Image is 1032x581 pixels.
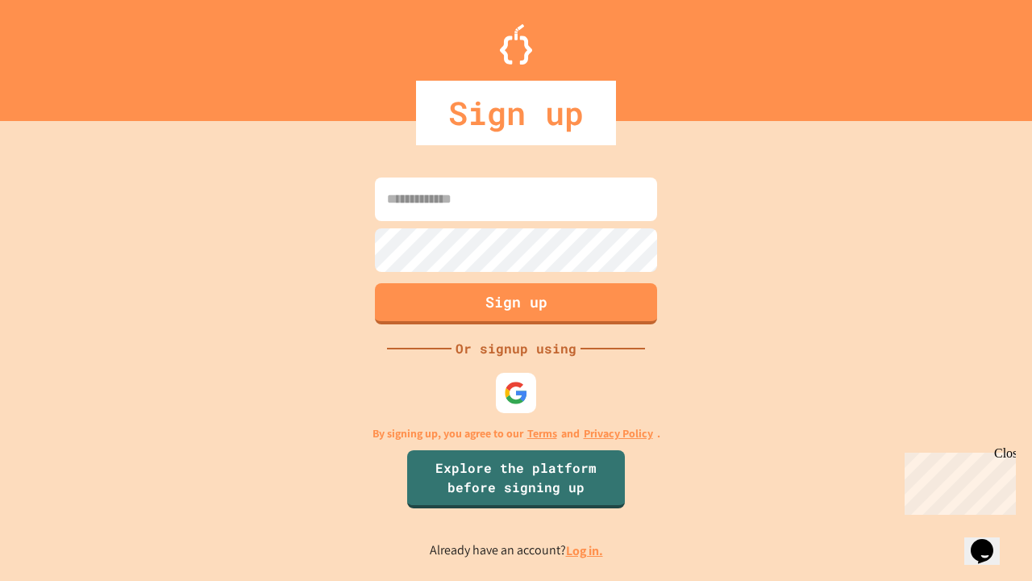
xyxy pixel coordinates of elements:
[6,6,111,102] div: Chat with us now!Close
[372,425,660,442] p: By signing up, you agree to our and .
[500,24,532,65] img: Logo.svg
[898,446,1016,515] iframe: chat widget
[964,516,1016,565] iframe: chat widget
[430,541,603,561] p: Already have an account?
[375,283,657,324] button: Sign up
[584,425,653,442] a: Privacy Policy
[451,339,580,358] div: Or signup using
[416,81,616,145] div: Sign up
[566,542,603,559] a: Log in.
[407,450,625,508] a: Explore the platform before signing up
[527,425,557,442] a: Terms
[504,381,528,405] img: google-icon.svg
